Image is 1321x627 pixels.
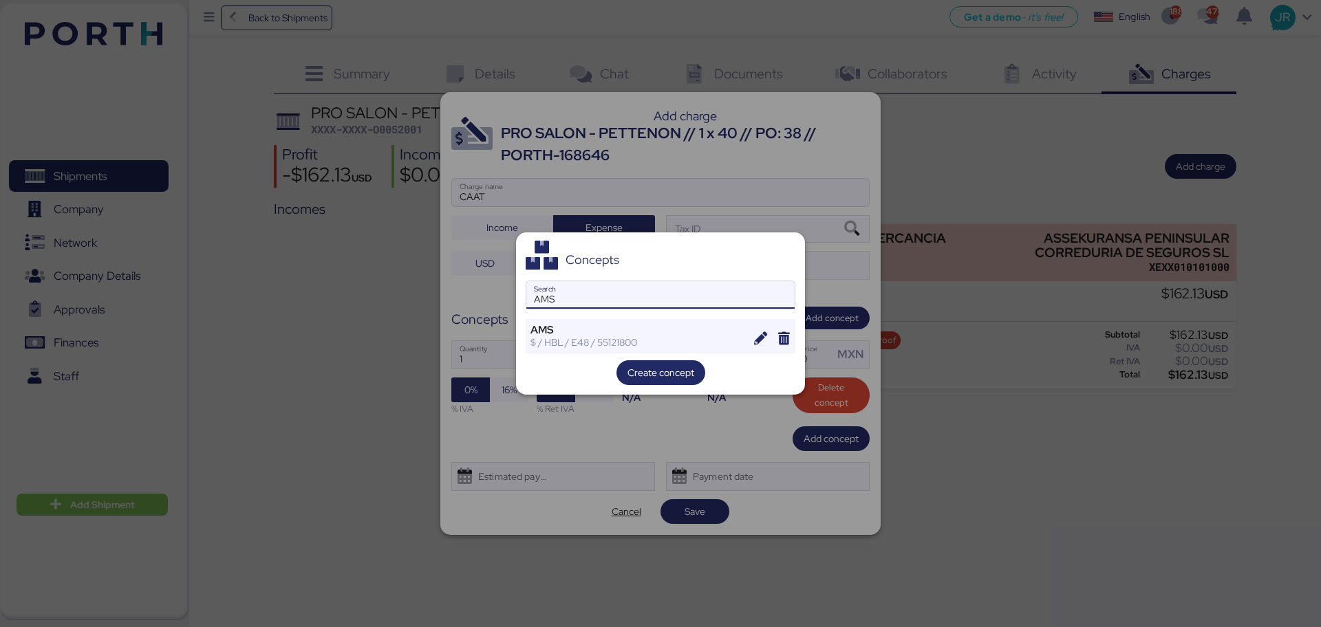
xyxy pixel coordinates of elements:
[530,324,744,336] div: AMS
[530,336,744,349] div: $ / HBL / E48 / 55121800
[627,364,694,381] span: Create concept
[616,360,705,385] button: Create concept
[566,254,619,266] div: Concepts
[526,281,795,309] input: Search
